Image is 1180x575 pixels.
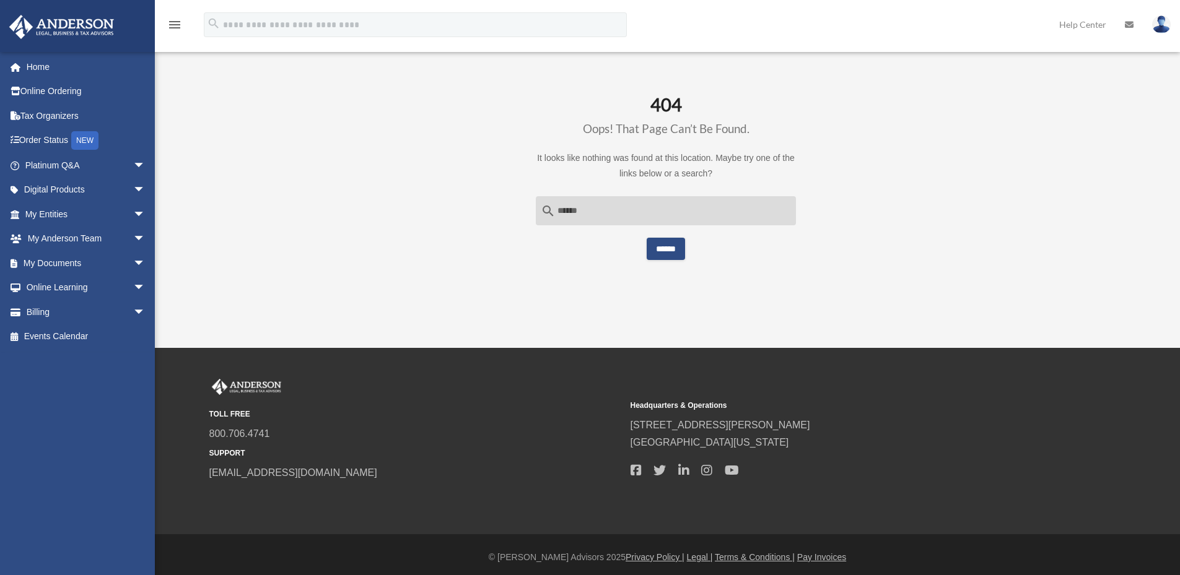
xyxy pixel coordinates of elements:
div: © [PERSON_NAME] Advisors 2025 [155,550,1180,565]
p: It looks like nothing was found at this location. Maybe try one of the links below or a search? [536,150,796,181]
span: arrow_drop_down [133,202,158,227]
a: [EMAIL_ADDRESS][DOMAIN_NAME] [209,467,377,478]
a: [GEOGRAPHIC_DATA][US_STATE] [631,437,789,447]
a: Billingarrow_drop_down [9,300,164,324]
a: My Documentsarrow_drop_down [9,251,164,275]
i: search [541,204,556,218]
span: arrow_drop_down [133,300,158,325]
span: arrow_drop_down [133,153,158,178]
a: Platinum Q&Aarrow_drop_down [9,153,164,178]
a: Home [9,54,164,79]
a: Terms & Conditions | [715,552,795,562]
img: Anderson Advisors Platinum Portal [6,15,118,39]
a: My Entitiesarrow_drop_down [9,202,164,227]
a: Legal | [687,552,713,562]
a: Tax Organizers [9,103,164,128]
span: arrow_drop_down [133,251,158,276]
small: SUPPORT [209,447,622,460]
small: Oops! That page can’t be found. [583,121,750,136]
small: TOLL FREE [209,408,622,421]
span: arrow_drop_down [133,178,158,203]
a: Privacy Policy | [626,552,684,562]
a: [STREET_ADDRESS][PERSON_NAME] [631,420,810,430]
span: arrow_drop_down [133,275,158,301]
a: menu [167,22,182,32]
img: User Pic [1152,15,1171,33]
span: arrow_drop_down [133,227,158,252]
a: Order StatusNEW [9,128,164,153]
a: Pay Invoices [797,552,846,562]
a: My Anderson Teamarrow_drop_down [9,227,164,251]
a: Events Calendar [9,324,164,349]
i: search [207,17,221,30]
small: Headquarters & Operations [631,399,1043,412]
a: Digital Productsarrow_drop_down [9,178,164,202]
div: NEW [71,131,98,150]
i: menu [167,17,182,32]
a: Online Ordering [9,79,164,104]
a: Online Learningarrow_drop_down [9,275,164,300]
img: Anderson Advisors Platinum Portal [209,379,284,395]
h1: 404 [536,94,796,137]
a: 800.706.4741 [209,428,270,439]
